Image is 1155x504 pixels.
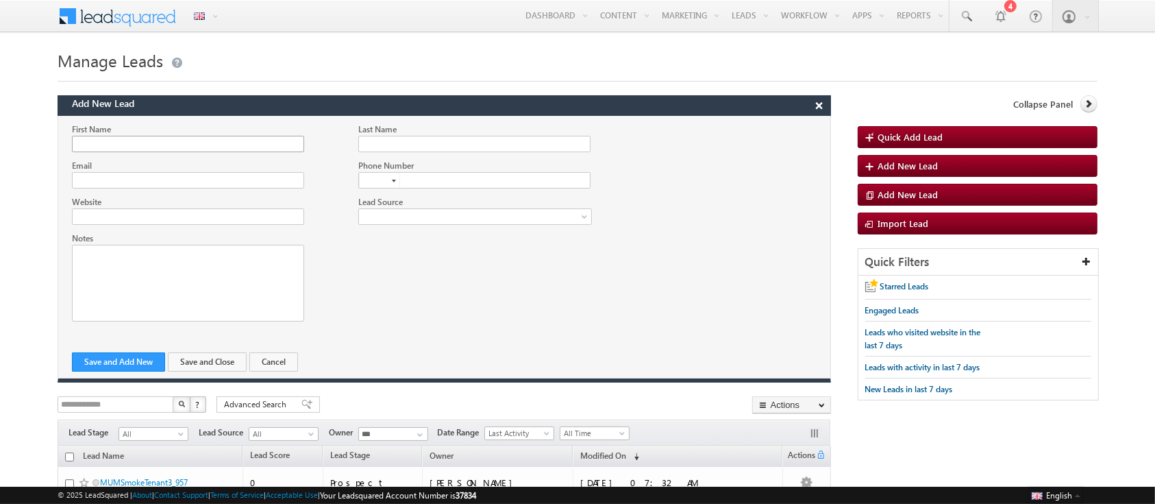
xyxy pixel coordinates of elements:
[72,197,101,207] label: Website
[485,427,550,440] span: Last Activity
[72,160,92,171] label: Email
[878,160,939,171] span: Add New Lead
[560,427,630,440] a: All Time
[560,427,625,440] span: All Time
[154,490,208,499] a: Contact Support
[72,352,165,372] button: Save and Add New
[249,352,298,372] button: Cancel
[329,427,358,439] span: Owner
[628,451,639,462] span: (sorted descending)
[484,427,554,440] a: Last Activity
[783,448,816,466] span: Actions
[250,477,316,489] div: 0
[132,490,152,499] a: About
[858,249,1098,276] div: Quick Filters
[100,477,188,488] a: MUMSmokeTenant3_957
[358,124,397,134] label: Last Name
[330,477,417,489] div: Prospect
[358,160,414,171] label: Phone Number
[69,427,119,439] span: Lead Stage
[199,427,249,439] span: Lead Source
[752,396,831,413] button: Actions
[119,428,184,440] span: All
[119,427,188,441] a: All
[72,124,111,134] label: First Name
[190,396,206,413] button: ?
[330,450,370,460] span: Lead Stage
[410,428,427,442] a: Show All Items
[878,131,943,143] span: Quick Add Lead
[58,489,476,502] span: © 2025 LeadSquared | | | | |
[224,398,290,411] span: Advanced Search
[430,477,567,489] div: [PERSON_NAME]
[323,448,377,466] a: Lead Stage
[865,362,980,372] span: Leads with activity in last 7 days
[58,49,163,71] span: Manage Leads
[358,197,403,207] label: Lead Source
[430,451,454,461] span: Owner
[168,352,247,372] button: Save and Close
[72,93,134,110] span: Add New Lead
[878,189,939,200] span: Add New Lead
[1028,487,1083,503] button: English
[72,233,93,243] label: Notes
[76,448,131,466] a: Lead Name
[249,427,319,441] a: All
[210,490,264,499] a: Terms of Service
[880,281,929,291] span: Starred Leads
[1014,98,1073,110] span: Collapse Panel
[266,490,318,499] a: Acceptable Use
[195,398,201,410] span: ?
[865,305,919,315] span: Engaged Leads
[573,448,646,466] a: Modified On (sorted descending)
[250,450,290,460] span: Lead Score
[808,96,830,115] button: ×
[456,490,476,501] span: 37834
[320,490,476,501] span: Your Leadsquared Account Number is
[437,427,484,439] span: Date Range
[72,245,304,322] div: Rich Text Editor, Notes-inline-editor-div
[580,477,769,489] div: [DATE] 07:32 AM
[865,327,981,350] span: Leads who visited website in the last 7 days
[878,217,929,229] span: Import Lead
[865,384,953,394] span: New Leads in last 7 days
[178,400,185,407] img: Search
[249,428,314,440] span: All
[1046,490,1072,501] span: English
[580,451,626,461] span: Modified On
[243,448,297,466] a: Lead Score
